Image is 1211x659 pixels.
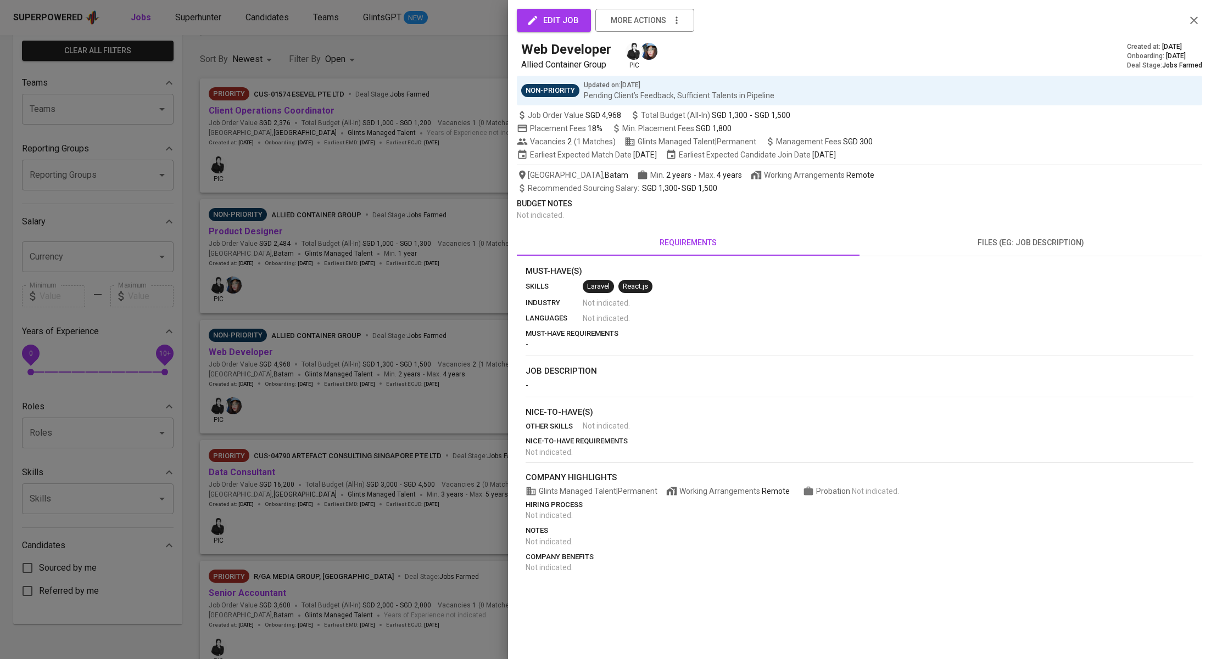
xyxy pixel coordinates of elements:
[618,281,652,292] span: React.js
[517,136,616,147] span: Vacancies ( 1 Matches )
[852,487,899,495] span: Not indicated .
[583,281,614,292] span: Laravel
[694,170,696,181] span: -
[624,42,644,70] div: pic
[526,537,573,546] span: Not indicated .
[666,171,691,179] span: 2 years
[526,340,528,348] span: -
[521,59,606,70] span: Allied Container Group
[712,110,747,121] span: SGD 1,300
[526,563,573,572] span: Not indicated .
[521,86,579,96] span: Non-Priority
[526,471,1193,484] p: company highlights
[843,137,873,146] span: SGD 300
[517,149,657,160] span: Earliest Expected Match Date
[530,124,602,133] span: Placement Fees
[1162,42,1182,52] span: [DATE]
[526,381,528,390] span: -
[526,551,1193,562] p: company benefits
[526,436,1193,447] p: nice-to-have requirements
[517,9,591,32] button: edit job
[526,328,1193,339] p: must-have requirements
[605,170,628,181] span: Batam
[526,499,1193,510] p: hiring process
[588,124,602,133] span: 18%
[528,184,641,193] span: Recommended Sourcing Salary :
[517,198,1202,210] p: Budget Notes
[750,110,752,121] span: -
[1127,52,1202,61] div: Onboarding :
[526,365,1193,378] p: job description
[526,297,583,308] p: industry
[521,41,611,58] h5: Web Developer
[776,137,873,146] span: Management Fees
[1127,42,1202,52] div: Created at :
[696,124,732,133] span: SGD 1,800
[762,486,790,497] div: Remote
[1162,61,1202,69] span: Jobs Farmed
[699,171,742,179] span: Max.
[630,110,790,121] span: Total Budget (All-In)
[717,171,742,179] span: 4 years
[585,110,621,121] span: SGD 4,968
[682,184,717,193] span: SGD 1,500
[517,170,628,181] span: [GEOGRAPHIC_DATA] ,
[626,43,643,60] img: medwi@glints.com
[529,13,579,27] span: edit job
[583,313,630,324] span: Not indicated .
[523,236,853,250] span: requirements
[584,80,774,90] p: Updated on : [DATE]
[1127,61,1202,70] div: Deal Stage :
[584,90,774,101] p: Pending Client’s Feedback, Sufficient Talents in Pipeline
[583,297,630,308] span: Not indicated .
[583,420,630,431] span: Not indicated .
[526,313,583,324] p: languages
[526,421,583,432] p: other skills
[595,9,694,32] button: more actions
[666,486,790,497] span: Working Arrangements
[526,265,1193,278] p: Must-Have(s)
[526,448,573,457] span: Not indicated .
[611,14,666,27] span: more actions
[666,149,836,160] span: Earliest Expected Candidate Join Date
[526,406,1193,419] p: nice-to-have(s)
[526,525,1193,536] p: notes
[751,170,874,181] span: Working Arrangements
[812,149,836,160] span: [DATE]
[517,110,621,121] span: Job Order Value
[624,136,756,147] span: Glints Managed Talent | Permanent
[846,170,874,181] div: Remote
[526,486,657,497] span: Glints Managed Talent | Permanent
[526,511,573,520] span: Not indicated .
[866,236,1196,250] span: files (eg: job description)
[566,136,572,147] span: 2
[755,110,790,121] span: SGD 1,500
[640,43,657,60] img: diazagista@glints.com
[650,171,691,179] span: Min.
[642,184,678,193] span: SGD 1,300
[526,281,583,292] p: skills
[633,149,657,160] span: [DATE]
[1166,52,1186,61] span: [DATE]
[517,211,564,219] span: Not indicated .
[528,183,717,194] span: -
[816,487,852,495] span: Probation
[622,124,732,133] span: Min. Placement Fees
